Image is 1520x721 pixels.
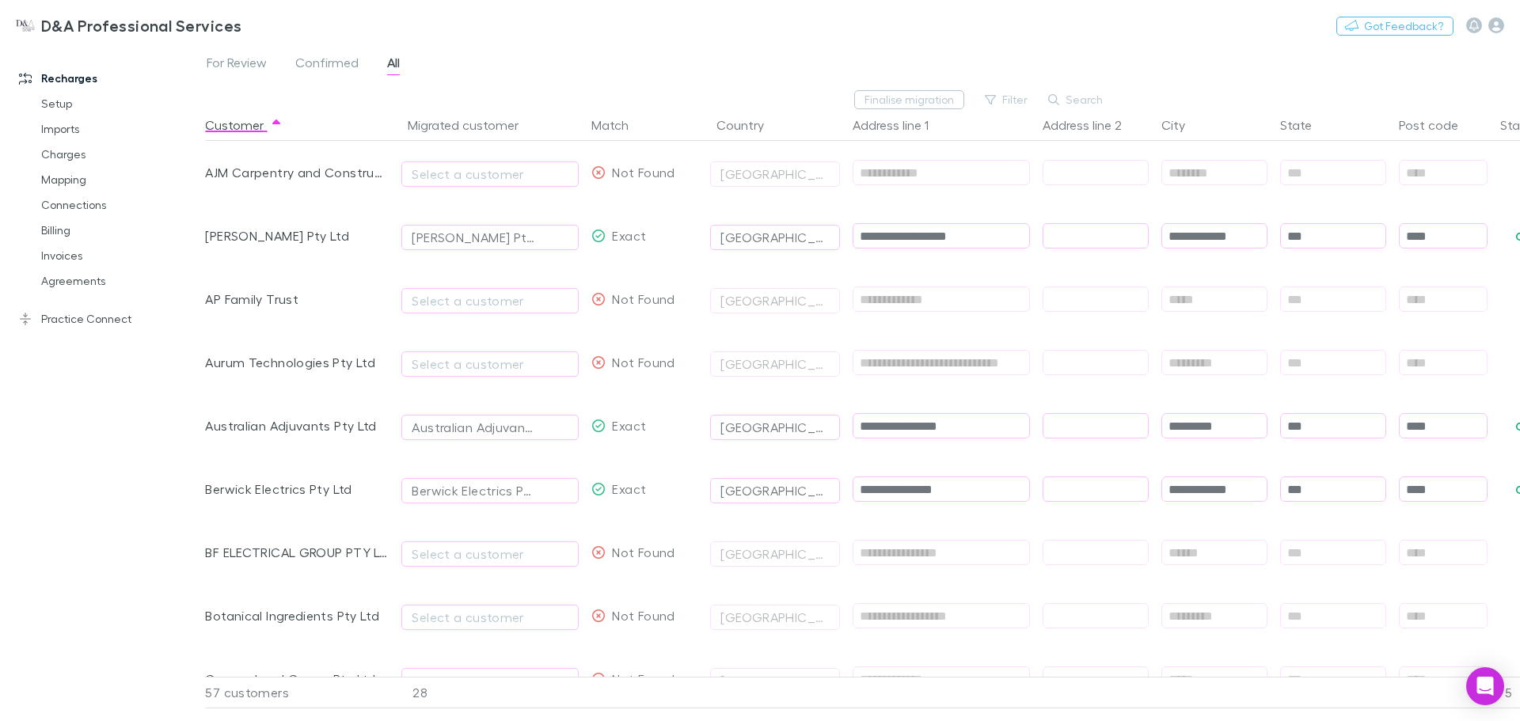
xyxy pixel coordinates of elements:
[720,355,830,374] div: [GEOGRAPHIC_DATA]
[25,218,214,243] a: Billing
[720,671,830,690] div: [GEOGRAPHIC_DATA]
[41,16,242,35] h3: D&A Professional Services
[612,355,674,370] span: Not Found
[720,545,830,564] div: [GEOGRAPHIC_DATA]
[1161,109,1204,141] button: City
[1399,109,1477,141] button: Post code
[612,671,674,686] span: Not Found
[1043,109,1141,141] button: Address line 2
[401,605,579,630] button: Select a customer
[612,608,674,623] span: Not Found
[710,415,840,440] button: [GEOGRAPHIC_DATA]
[612,165,674,180] span: Not Found
[401,288,579,313] button: Select a customer
[16,16,35,35] img: D&A Professional Services's Logo
[401,415,579,440] button: Australian Adjuvants Pty Ltd
[25,116,214,142] a: Imports
[710,668,840,693] button: [GEOGRAPHIC_DATA]
[720,608,830,627] div: [GEOGRAPHIC_DATA]
[3,306,214,332] a: Practice Connect
[401,351,579,377] button: Select a customer
[412,671,568,690] div: Select a customer
[25,142,214,167] a: Charges
[710,541,840,567] button: [GEOGRAPHIC_DATA]
[612,481,646,496] span: Exact
[25,91,214,116] a: Setup
[401,225,579,250] button: [PERSON_NAME] Pty Ltd
[412,165,568,184] div: Select a customer
[205,141,389,204] div: AJM Carpentry and Constructions Pty Ltd
[591,109,648,141] button: Match
[710,161,840,187] button: [GEOGRAPHIC_DATA]
[401,161,579,187] button: Select a customer
[412,418,537,437] div: Australian Adjuvants Pty Ltd
[612,291,674,306] span: Not Found
[1280,109,1331,141] button: State
[395,677,585,708] div: 28
[205,521,389,584] div: BF ELECTRICAL GROUP PTY LTD
[412,608,568,627] div: Select a customer
[720,291,830,310] div: [GEOGRAPHIC_DATA]
[612,545,674,560] span: Not Found
[205,331,389,394] div: Aurum Technologies Pty Ltd
[612,228,646,243] span: Exact
[205,204,389,268] div: [PERSON_NAME] Pty Ltd
[720,481,830,500] div: [GEOGRAPHIC_DATA]
[205,584,389,647] div: Botanical Ingredients Pty Ltd
[412,228,537,247] div: [PERSON_NAME] Pty Ltd
[207,55,267,75] span: For Review
[25,167,214,192] a: Mapping
[401,541,579,567] button: Select a customer
[205,647,389,711] div: Caramel and Cacao Pty Ltd
[25,192,214,218] a: Connections
[3,66,214,91] a: Recharges
[6,6,252,44] a: D&A Professional Services
[412,481,537,500] div: Berwick Electrics Pty Ltd
[401,668,579,693] button: Select a customer
[387,55,400,75] span: All
[1040,90,1112,109] button: Search
[710,478,840,503] button: [GEOGRAPHIC_DATA]
[205,677,395,708] div: 57 customers
[1336,17,1453,36] button: Got Feedback?
[1466,667,1504,705] div: Open Intercom Messenger
[977,90,1037,109] button: Filter
[25,243,214,268] a: Invoices
[25,268,214,294] a: Agreements
[720,418,830,437] div: [GEOGRAPHIC_DATA]
[710,351,840,377] button: [GEOGRAPHIC_DATA]
[205,457,389,521] div: Berwick Electrics Pty Ltd
[854,90,964,109] button: Finalise migration
[205,109,283,141] button: Customer
[412,355,568,374] div: Select a customer
[710,605,840,630] button: [GEOGRAPHIC_DATA]
[408,109,538,141] button: Migrated customer
[720,165,830,184] div: [GEOGRAPHIC_DATA]
[295,55,359,75] span: Confirmed
[612,418,646,433] span: Exact
[710,288,840,313] button: [GEOGRAPHIC_DATA]
[401,478,579,503] button: Berwick Electrics Pty Ltd
[412,291,568,310] div: Select a customer
[205,394,389,457] div: Australian Adjuvants Pty Ltd
[412,545,568,564] div: Select a customer
[205,268,389,331] div: AP Family Trust
[720,228,830,247] div: [GEOGRAPHIC_DATA]
[716,109,783,141] button: Country
[710,225,840,250] button: [GEOGRAPHIC_DATA]
[853,109,948,141] button: Address line 1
